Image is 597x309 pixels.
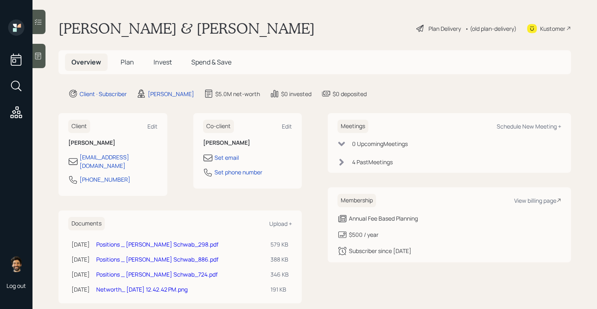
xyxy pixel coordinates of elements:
[96,255,218,263] a: Positions _ [PERSON_NAME] Schwab_886.pdf
[71,255,90,264] div: [DATE]
[121,58,134,67] span: Plan
[71,270,90,279] div: [DATE]
[71,285,90,294] div: [DATE]
[281,90,311,98] div: $0 invested
[68,139,158,146] h6: [PERSON_NAME]
[333,90,367,98] div: $0 deposited
[80,90,127,98] div: Client · Subscriber
[349,230,379,239] div: $500 / year
[337,120,368,133] h6: Meetings
[203,120,234,133] h6: Co-client
[80,175,130,184] div: [PHONE_NUMBER]
[68,217,105,230] h6: Documents
[96,240,218,248] a: Positions _ [PERSON_NAME] Schwab_298.pdf
[352,158,393,166] div: 4 Past Meeting s
[96,270,218,278] a: Positions _ [PERSON_NAME] Schwab_724.pdf
[282,122,292,130] div: Edit
[352,139,408,148] div: 0 Upcoming Meeting s
[148,90,194,98] div: [PERSON_NAME]
[428,24,461,33] div: Plan Delivery
[80,153,158,170] div: [EMAIL_ADDRESS][DOMAIN_NAME]
[71,58,101,67] span: Overview
[349,247,411,255] div: Subscriber since [DATE]
[270,285,289,294] div: 191 KB
[154,58,172,67] span: Invest
[540,24,565,33] div: Kustomer
[8,256,24,272] img: eric-schwartz-headshot.png
[203,139,292,146] h6: [PERSON_NAME]
[465,24,517,33] div: • (old plan-delivery)
[270,240,289,249] div: 579 KB
[215,90,260,98] div: $5.0M net-worth
[270,255,289,264] div: 388 KB
[147,122,158,130] div: Edit
[214,153,239,162] div: Set email
[514,197,561,204] div: View billing page
[337,194,376,207] h6: Membership
[58,19,315,37] h1: [PERSON_NAME] & [PERSON_NAME]
[349,214,418,223] div: Annual Fee Based Planning
[6,282,26,290] div: Log out
[71,240,90,249] div: [DATE]
[270,270,289,279] div: 346 KB
[68,120,90,133] h6: Client
[96,285,188,293] a: Networth_ [DATE] 12.42.42 PM.png
[269,220,292,227] div: Upload +
[497,122,561,130] div: Schedule New Meeting +
[214,168,262,176] div: Set phone number
[191,58,231,67] span: Spend & Save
